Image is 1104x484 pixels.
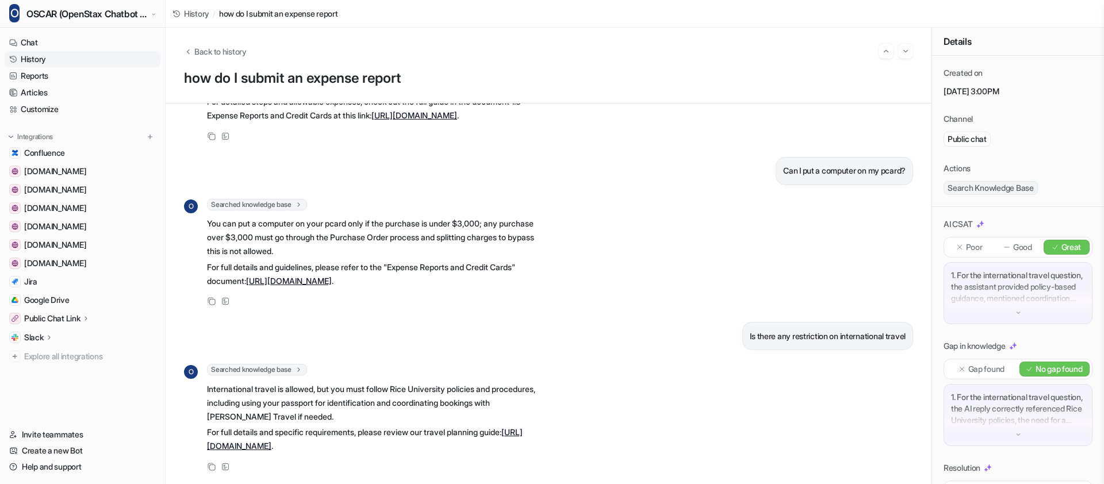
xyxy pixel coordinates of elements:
[24,221,86,232] span: [DOMAIN_NAME]
[5,145,160,161] a: ConfluenceConfluence
[11,241,18,248] img: status.openstax.org
[951,391,1085,426] p: 1. For the international travel question, the AI reply correctly referenced Rice University polic...
[207,260,543,288] p: For full details and guidelines, please refer to the "Expense Reports and Credit Cards" document: .
[944,340,1006,352] p: Gap in knowledge
[5,131,56,143] button: Integrations
[879,44,894,59] button: Go to previous session
[11,297,18,304] img: Google Drive
[783,164,906,178] p: Can I put a computer on my pcard?
[371,110,457,120] a: [URL][DOMAIN_NAME]
[5,218,160,235] a: openstax.pl[DOMAIN_NAME]
[207,217,543,258] p: You can put a computer on your pcard only if the purchase is under $3,000; any purchase over $3,0...
[1013,241,1032,253] p: Good
[944,86,1092,97] p: [DATE] 3:00PM
[184,45,247,57] button: Back to history
[219,7,338,20] span: how do I submit an expense report
[5,255,160,271] a: openstax.org[DOMAIN_NAME]
[246,276,332,286] a: [URL][DOMAIN_NAME]
[24,239,86,251] span: [DOMAIN_NAME]
[5,163,160,179] a: lucid.app[DOMAIN_NAME]
[24,347,156,366] span: Explore all integrations
[24,166,86,177] span: [DOMAIN_NAME]
[26,6,148,22] span: OSCAR (OpenStax Chatbot and Assistance Resource)
[750,329,906,343] p: Is there any restriction on international travel
[24,184,86,195] span: [DOMAIN_NAME]
[11,149,18,156] img: Confluence
[5,348,160,364] a: Explore all integrations
[207,425,543,453] p: For full details and specific requirements, please review our travel planning guide: .
[898,44,913,59] button: Go to next session
[24,332,44,343] p: Slack
[9,351,21,362] img: explore all integrations
[5,292,160,308] a: Google DriveGoogle Drive
[951,270,1085,304] p: 1. For the international travel question, the assistant provided policy-based guidance, mentioned...
[5,459,160,475] a: Help and support
[194,45,247,57] span: Back to history
[7,133,15,141] img: expand menu
[5,427,160,443] a: Invite teammates
[11,278,18,285] img: Jira
[1014,309,1022,317] img: down-arrow
[1061,241,1082,253] p: Great
[24,294,70,306] span: Google Drive
[11,334,18,341] img: Slack
[5,34,160,51] a: Chat
[5,182,160,198] a: www.opengui.de[DOMAIN_NAME]
[207,199,307,210] span: Searched knowledge base
[5,51,160,67] a: History
[207,95,543,122] p: For detailed steps and allowable expenses, check out the full guide in the document 1.3 Expense R...
[1036,363,1083,375] p: No gap found
[11,186,18,193] img: www.opengui.de
[9,4,20,22] span: O
[24,313,80,324] p: Public Chat Link
[24,202,86,214] span: [DOMAIN_NAME]
[902,46,910,56] img: Next session
[184,365,198,379] span: O
[146,133,154,141] img: menu_add.svg
[207,364,307,375] span: Searched knowledge base
[213,7,216,20] span: /
[184,199,198,213] span: O
[5,101,160,117] a: Customize
[207,382,543,424] p: International travel is allowed, but you must follow Rice University policies and procedures, inc...
[5,443,160,459] a: Create a new Bot
[11,315,18,322] img: Public Chat Link
[11,168,18,175] img: lucid.app
[5,200,160,216] a: staging.openstax.org[DOMAIN_NAME]
[944,218,973,230] p: AI CSAT
[24,258,86,269] span: [DOMAIN_NAME]
[24,276,37,287] span: Jira
[944,113,973,125] p: Channel
[944,462,980,474] p: Resolution
[184,7,209,20] span: History
[966,241,983,253] p: Poor
[17,132,53,141] p: Integrations
[24,147,65,159] span: Confluence
[5,237,160,253] a: status.openstax.org[DOMAIN_NAME]
[1014,431,1022,439] img: down-arrow
[172,7,209,20] a: History
[11,223,18,230] img: openstax.pl
[944,181,1038,195] span: Search Knowledge Base
[184,70,913,87] h1: how do I submit an expense report
[11,205,18,212] img: staging.openstax.org
[5,84,160,101] a: Articles
[968,363,1005,375] p: Gap found
[944,67,983,79] p: Created on
[5,68,160,84] a: Reports
[932,28,1104,56] div: Details
[11,260,18,267] img: openstax.org
[944,163,971,174] p: Actions
[5,274,160,290] a: JiraJira
[948,133,987,145] p: Public chat
[882,46,890,56] img: Previous session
